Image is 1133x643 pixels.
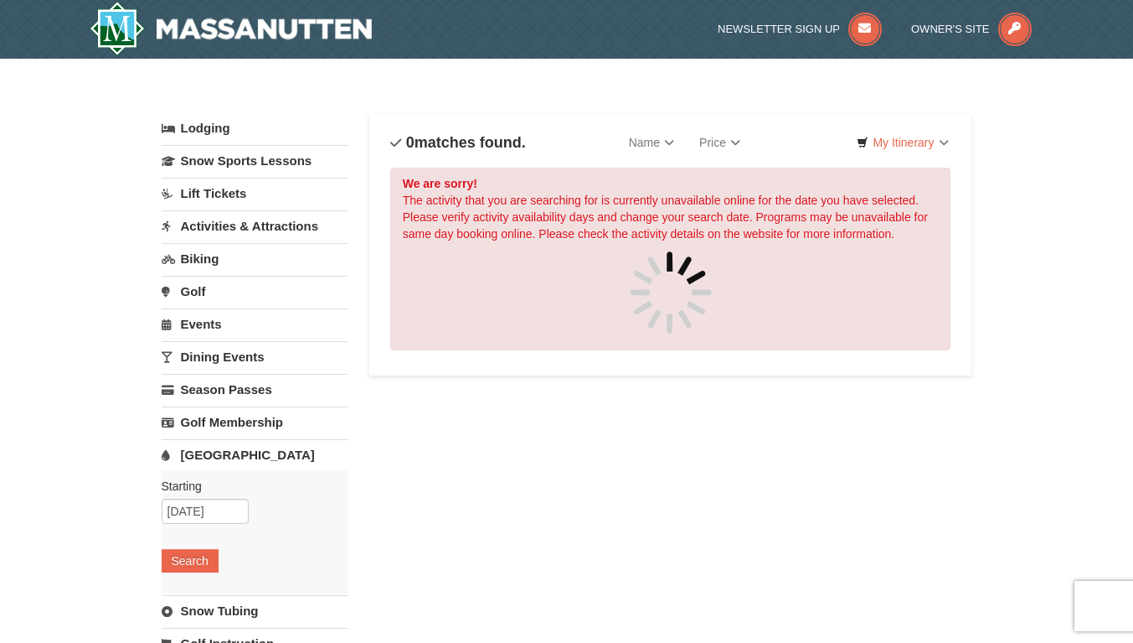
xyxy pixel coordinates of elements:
[162,113,348,143] a: Lodging
[162,309,348,340] a: Events
[403,177,477,190] strong: We are sorry!
[162,178,348,209] a: Lift Tickets
[162,341,348,372] a: Dining Events
[162,243,348,274] a: Biking
[616,126,687,159] a: Name
[718,23,840,35] span: Newsletter Sign Up
[718,23,882,35] a: Newsletter Sign Up
[162,407,348,438] a: Golf Membership
[911,23,990,35] span: Owner's Site
[162,478,336,495] label: Starting
[162,549,219,573] button: Search
[911,23,1032,35] a: Owner's Site
[629,251,713,334] img: spinner.gif
[162,210,348,241] a: Activities & Attractions
[846,130,959,155] a: My Itinerary
[162,595,348,626] a: Snow Tubing
[162,145,348,176] a: Snow Sports Lessons
[162,276,348,307] a: Golf
[90,2,373,55] img: Massanutten Resort Logo
[162,439,348,470] a: [GEOGRAPHIC_DATA]
[162,374,348,405] a: Season Passes
[687,126,753,159] a: Price
[390,168,951,350] div: The activity that you are searching for is currently unavailable online for the date you have sel...
[90,2,373,55] a: Massanutten Resort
